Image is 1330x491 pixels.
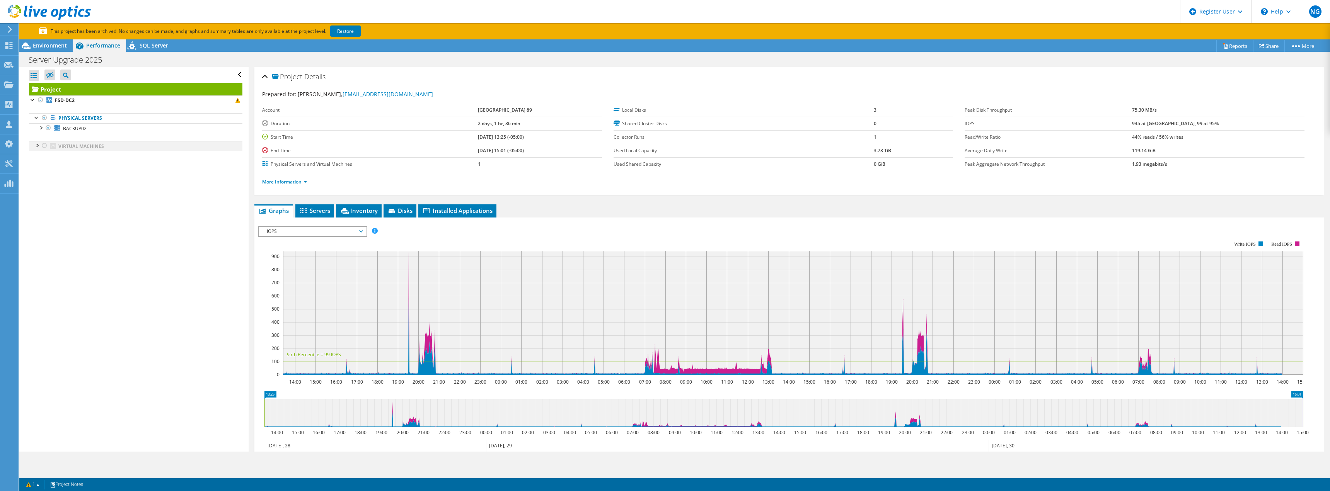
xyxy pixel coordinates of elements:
[478,120,520,127] b: 2 days, 1 hr, 36 min
[899,429,911,436] text: 20:00
[1129,429,1141,436] text: 07:00
[941,429,953,436] text: 22:00
[478,147,524,154] b: [DATE] 15:01 (-05:00)
[1213,429,1225,436] text: 11:00
[669,429,681,436] text: 09:00
[543,429,555,436] text: 03:00
[614,106,874,114] label: Local Disks
[263,227,362,236] span: IOPS
[680,379,692,385] text: 09:00
[262,90,297,98] label: Prepared for:
[1297,379,1309,385] text: 15:00
[1253,40,1285,52] a: Share
[1132,120,1219,127] b: 945 at [GEOGRAPHIC_DATA], 99 at 95%
[989,379,1001,385] text: 00:00
[618,379,630,385] text: 06:00
[271,279,280,286] text: 700
[845,379,857,385] text: 17:00
[271,292,280,299] text: 600
[372,379,384,385] text: 18:00
[55,97,75,104] b: FSD-DC2
[478,134,524,140] b: [DATE] 13:25 (-05:00)
[1194,379,1206,385] text: 10:00
[33,42,67,49] span: Environment
[731,429,743,436] text: 12:00
[577,379,589,385] text: 04:00
[965,106,1132,114] label: Peak Disk Throughput
[701,379,713,385] text: 10:00
[1088,429,1100,436] text: 05:00
[86,42,120,49] span: Performance
[721,379,733,385] text: 11:00
[614,160,874,168] label: Used Shared Capacity
[660,379,672,385] text: 08:00
[752,429,764,436] text: 13:00
[965,160,1132,168] label: Peak Aggregate Network Throughput
[262,160,477,168] label: Physical Servers and Virtual Machines
[44,480,89,489] a: Project Notes
[1276,429,1288,436] text: 14:00
[1050,379,1062,385] text: 03:00
[927,379,939,385] text: 21:00
[1025,429,1037,436] text: 02:00
[1277,379,1289,385] text: 14:00
[690,429,702,436] text: 10:00
[351,379,363,385] text: 17:00
[271,332,280,338] text: 300
[962,429,974,436] text: 23:00
[454,379,466,385] text: 22:00
[277,371,280,378] text: 0
[1215,379,1227,385] text: 11:00
[480,429,492,436] text: 00:00
[968,379,980,385] text: 23:00
[648,429,660,436] text: 08:00
[271,266,280,273] text: 800
[271,358,280,365] text: 100
[515,379,527,385] text: 01:00
[29,95,242,105] a: FSD-DC2
[271,429,283,436] text: 14:00
[1256,379,1268,385] text: 13:00
[313,429,325,436] text: 16:00
[742,379,754,385] text: 12:00
[536,379,548,385] text: 02:00
[1108,429,1120,436] text: 06:00
[965,147,1132,155] label: Average Daily Write
[387,207,413,214] span: Disks
[762,379,774,385] text: 13:00
[1066,429,1078,436] text: 04:00
[598,379,610,385] text: 05:00
[874,147,891,154] b: 3.73 TiB
[478,161,481,167] b: 1
[289,379,301,385] text: 14:00
[262,147,477,155] label: End Time
[627,429,639,436] text: 07:00
[355,429,367,436] text: 18:00
[639,379,651,385] text: 07:00
[783,379,795,385] text: 14:00
[824,379,836,385] text: 16:00
[965,133,1132,141] label: Read/Write Ratio
[614,147,874,155] label: Used Local Capacity
[140,42,168,49] span: SQL Server
[418,429,430,436] text: 21:00
[557,379,569,385] text: 03:00
[1132,161,1167,167] b: 1.93 megabits/s
[1091,379,1103,385] text: 05:00
[874,161,885,167] b: 0 GiB
[433,379,445,385] text: 21:00
[310,379,322,385] text: 15:00
[334,429,346,436] text: 17:00
[1071,379,1083,385] text: 04:00
[304,72,326,81] span: Details
[343,90,433,98] a: [EMAIL_ADDRESS][DOMAIN_NAME]
[1234,241,1256,247] text: Write IOPS
[794,429,806,436] text: 15:00
[299,207,330,214] span: Servers
[1234,429,1246,436] text: 12:00
[392,379,404,385] text: 19:00
[272,73,302,81] span: Project
[1174,379,1186,385] text: 09:00
[63,125,87,132] span: BACKUP02
[397,429,409,436] text: 20:00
